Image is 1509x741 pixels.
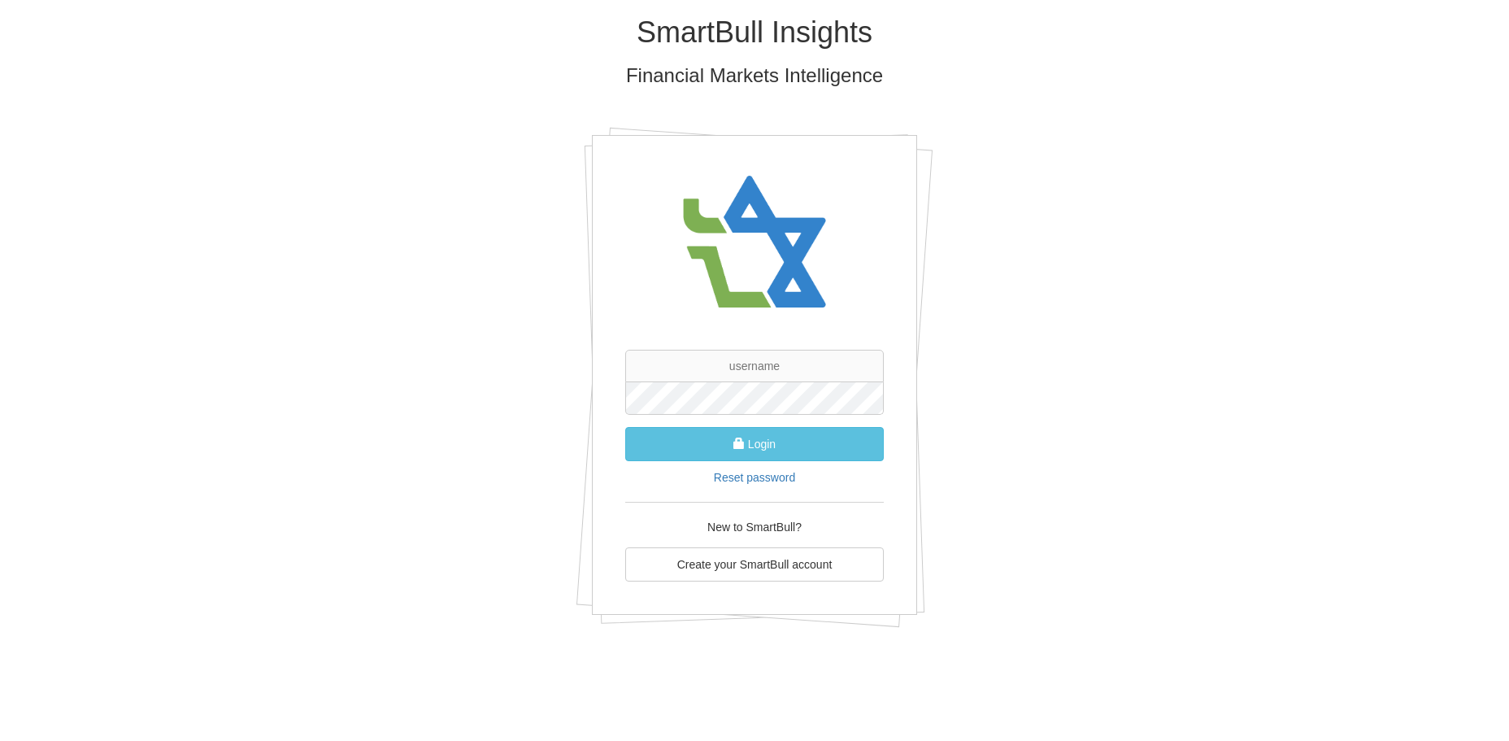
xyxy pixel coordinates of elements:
h1: SmartBull Insights [279,16,1230,49]
button: Login [625,427,884,461]
a: Reset password [714,471,795,484]
input: username [625,350,884,382]
span: New to SmartBull? [707,521,802,534]
h3: Financial Markets Intelligence [279,65,1230,86]
img: avatar [673,160,836,325]
a: Create your SmartBull account [625,547,884,582]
